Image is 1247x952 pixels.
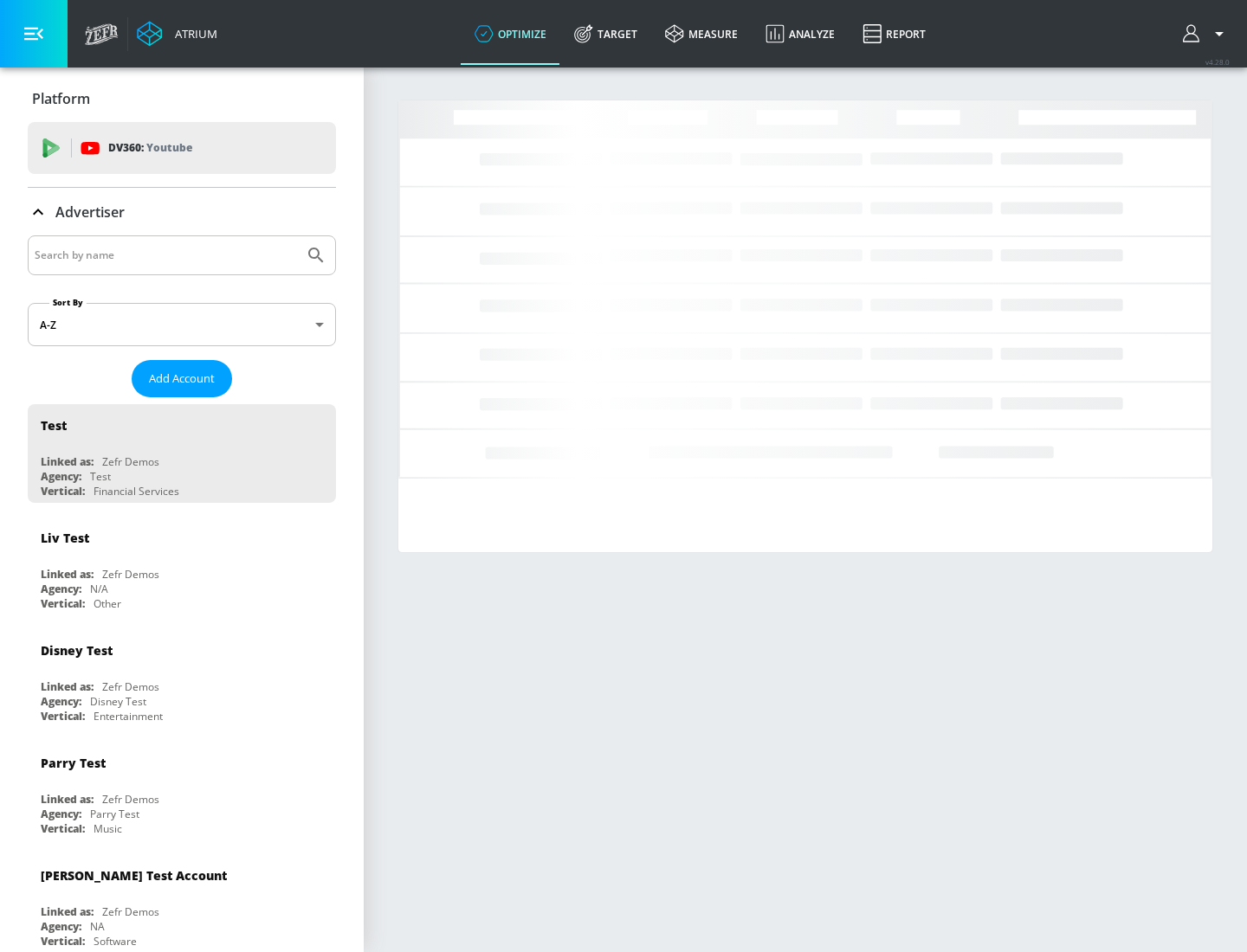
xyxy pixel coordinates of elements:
[108,138,192,158] p: DV360:
[94,821,122,836] div: Music
[94,484,179,499] div: Financial Services
[90,919,105,934] div: NA
[461,3,560,65] a: optimize
[752,3,849,65] a: Analyze
[41,867,227,884] div: [PERSON_NAME] Test Account
[102,904,159,919] div: Zefr Demos
[28,629,336,728] div: Disney TestLinked as:Zefr DemosAgency:Disney TestVertical:Entertainment
[41,642,113,659] div: Disney Test
[41,792,94,807] div: Linked as:
[55,203,125,222] p: Advertiser
[1205,57,1230,67] span: v 4.28.0
[146,138,192,157] p: Youtube
[28,742,336,840] div: Parry TestLinked as:Zefr DemosAgency:Parry TestVertical:Music
[94,934,137,949] div: Software
[28,404,336,503] div: TestLinked as:Zefr DemosAgency:TestVertical:Financial Services
[49,297,87,308] label: Sort By
[651,3,752,65] a: measure
[41,454,94,469] div: Linked as:
[149,369,215,389] span: Add Account
[90,469,111,484] div: Test
[94,709,163,724] div: Entertainment
[102,567,159,582] div: Zefr Demos
[41,530,89,546] div: Liv Test
[41,567,94,582] div: Linked as:
[28,188,336,236] div: Advertiser
[560,3,651,65] a: Target
[41,596,85,611] div: Vertical:
[41,679,94,694] div: Linked as:
[102,454,159,469] div: Zefr Demos
[41,821,85,836] div: Vertical:
[90,582,108,596] div: N/A
[41,919,81,934] div: Agency:
[41,755,106,771] div: Parry Test
[90,807,139,821] div: Parry Test
[28,517,336,615] div: Liv TestLinked as:Zefr DemosAgency:N/AVertical:Other
[41,709,85,724] div: Vertical:
[41,904,94,919] div: Linked as:
[35,244,297,267] input: Search by name
[102,679,159,694] div: Zefr Demos
[41,469,81,484] div: Agency:
[41,934,85,949] div: Vertical:
[94,596,121,611] div: Other
[137,21,217,47] a: Atrium
[90,694,146,709] div: Disney Test
[32,89,90,108] p: Platform
[168,26,217,42] div: Atrium
[28,74,336,123] div: Platform
[41,417,67,434] div: Test
[41,694,81,709] div: Agency:
[132,360,232,397] button: Add Account
[102,792,159,807] div: Zefr Demos
[41,484,85,499] div: Vertical:
[849,3,940,65] a: Report
[41,582,81,596] div: Agency:
[41,807,81,821] div: Agency:
[28,122,336,174] div: DV360: Youtube
[28,303,336,346] div: A-Z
